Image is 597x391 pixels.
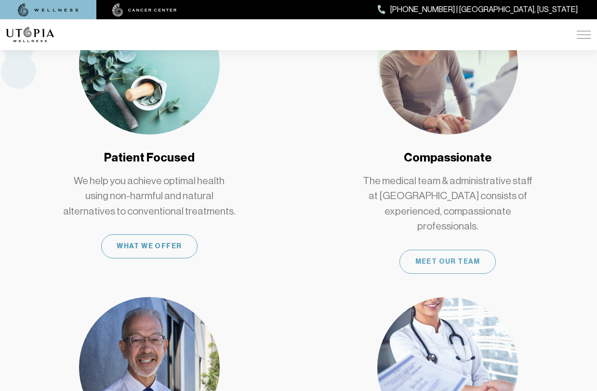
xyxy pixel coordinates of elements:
a: [PHONE_NUMBER] | [GEOGRAPHIC_DATA], [US_STATE] [378,3,578,16]
div: What We Offer [101,234,198,258]
h4: Patient Focused [104,150,195,166]
img: wellness [18,3,79,17]
h4: Compassionate [404,150,492,166]
div: Meet Our Team [399,250,496,274]
p: We help you achieve optimal health using non-harmful and natural alternatives to conventional tre... [63,174,236,219]
img: icon-hamburger [577,31,591,39]
img: cancer center [112,3,177,17]
img: logo [6,27,54,42]
p: The medical team & administrative staff at [GEOGRAPHIC_DATA] consists of experienced, compassiona... [361,174,534,234]
span: [PHONE_NUMBER] | [GEOGRAPHIC_DATA], [US_STATE] [390,3,578,16]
